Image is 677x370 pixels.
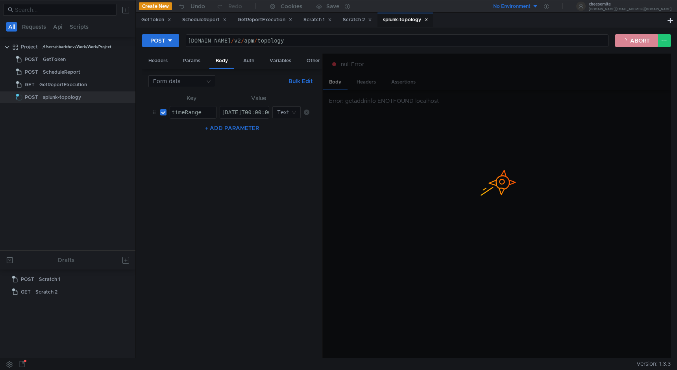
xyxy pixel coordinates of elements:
div: Save [326,4,339,9]
div: cheesemite [589,2,671,6]
div: splunk-topology [43,91,81,103]
span: Loading... [16,95,22,101]
div: Project [21,41,38,53]
div: GetToken [43,54,66,65]
div: Variables [263,54,298,68]
th: Value [216,93,301,103]
div: Other [300,54,326,68]
div: Cookies [281,2,302,11]
div: Scratch 2 [35,286,57,298]
button: All [6,22,17,32]
span: GET [21,286,31,298]
div: Params [177,54,207,68]
span: POST [25,91,38,103]
button: + ADD PARAMETER [202,123,262,133]
div: GetToken [141,16,171,24]
div: ScheduleReport [43,66,80,78]
span: POST [21,273,34,285]
span: Version: 1.3.3 [636,358,671,370]
div: GetReportExecution [238,16,292,24]
button: POST [142,34,179,47]
button: Api [51,22,65,32]
div: [DOMAIN_NAME][EMAIL_ADDRESS][DOMAIN_NAME] [589,8,671,11]
button: Redo [211,0,248,12]
div: No Environment [493,3,531,10]
input: Search... [15,6,112,14]
div: Drafts [58,255,74,265]
span: POST [25,54,38,65]
div: Auth [237,54,261,68]
button: Bulk Edit [285,76,316,86]
div: /Users/nbarichev/Work/Work/Project [43,41,111,53]
span: GET [25,79,35,91]
span: POST [25,66,38,78]
div: POST [150,36,165,45]
button: Scripts [67,22,91,32]
div: Scratch 1 [303,16,332,24]
button: Create New [139,2,172,10]
button: Undo [172,0,211,12]
div: Headers [142,54,174,68]
th: Key [166,93,217,103]
div: Redo [228,2,242,11]
div: Scratch 1 [39,273,60,285]
div: Body [209,54,234,69]
div: splunk-topology [383,16,428,24]
div: GetReportExecution [39,79,87,91]
div: ScheduleReport [182,16,227,24]
div: Undo [191,2,205,11]
button: Requests [20,22,48,32]
div: Scratch 2 [343,16,372,24]
button: ABORT [615,34,658,47]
